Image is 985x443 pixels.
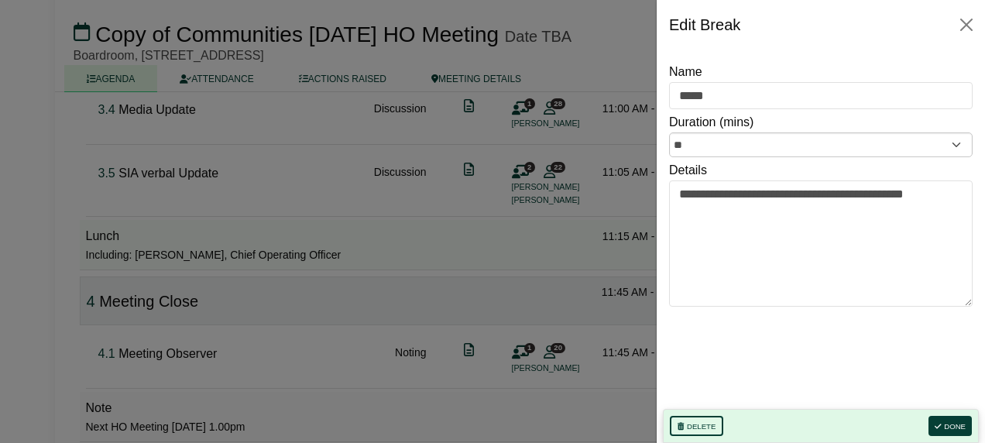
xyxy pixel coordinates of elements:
[669,160,707,180] label: Details
[669,62,702,82] label: Name
[669,112,753,132] label: Duration (mins)
[928,416,972,436] button: Done
[669,12,740,37] div: Edit Break
[670,416,723,436] button: Delete
[954,12,979,37] button: Close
